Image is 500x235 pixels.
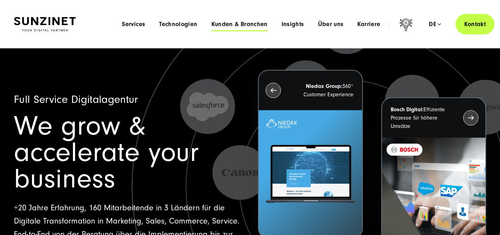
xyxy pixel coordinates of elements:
[14,113,242,192] h1: We grow & accelerate your business
[282,21,304,28] a: Insights
[456,14,494,34] a: Kontakt
[122,21,145,28] a: Services
[293,82,353,99] p: 360° Customer Experience
[14,93,138,106] span: Full Service Digitalagentur
[159,21,197,28] a: Technologien
[318,21,344,28] a: Über uns
[14,17,76,32] img: SUNZINET Full Service Digital Agentur
[306,83,342,89] strong: Niedax Group:
[391,106,424,113] strong: Bosch Digital:
[391,105,451,130] p: Effiziente Prozesse für höhere Umsätze
[357,21,380,28] a: Karriere
[429,21,441,28] div: de
[211,21,268,28] a: Kunden & Branchen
